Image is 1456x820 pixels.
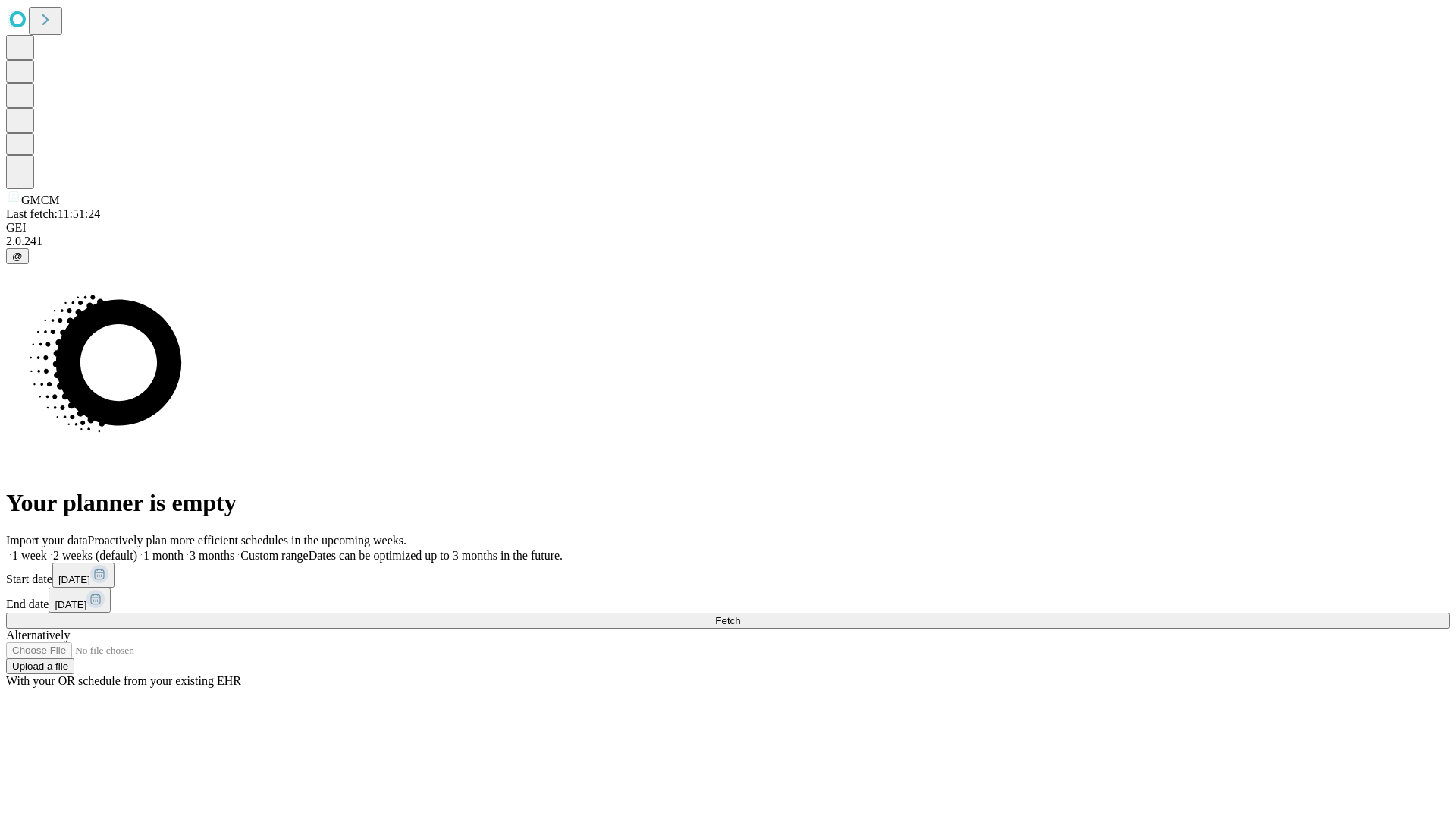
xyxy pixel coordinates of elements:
[6,563,1450,588] div: Start date
[6,534,88,547] span: Import your data
[6,248,29,264] button: @
[240,549,308,562] span: Custom range
[143,549,184,562] span: 1 month
[6,235,1450,248] div: 2.0.241
[52,563,115,588] button: [DATE]
[6,221,1450,235] div: GEI
[6,629,70,642] span: Alternatively
[715,615,740,626] span: Fetch
[49,588,111,613] button: [DATE]
[6,489,1450,517] h1: Your planner is empty
[6,588,1450,613] div: End date
[21,194,60,207] span: GMCM
[6,207,100,220] span: Last fetch: 11:51:24
[12,251,23,262] span: @
[55,599,86,610] span: [DATE]
[12,549,47,562] span: 1 week
[53,549,137,562] span: 2 weeks (default)
[58,574,90,585] span: [DATE]
[190,549,234,562] span: 3 months
[309,549,563,562] span: Dates can be optimized up to 3 months in the future.
[6,658,74,674] button: Upload a file
[88,534,406,547] span: Proactively plan more efficient schedules in the upcoming weeks.
[6,674,241,687] span: With your OR schedule from your existing EHR
[6,613,1450,629] button: Fetch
